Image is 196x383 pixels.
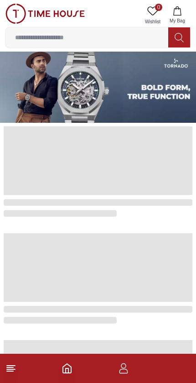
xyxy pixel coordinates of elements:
[62,363,72,374] a: Home
[141,4,164,27] a: 0Wishlist
[141,18,164,25] span: Wishlist
[155,4,162,11] span: 0
[5,4,85,24] img: ...
[164,4,191,27] button: My Bag
[166,17,189,24] span: My Bag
